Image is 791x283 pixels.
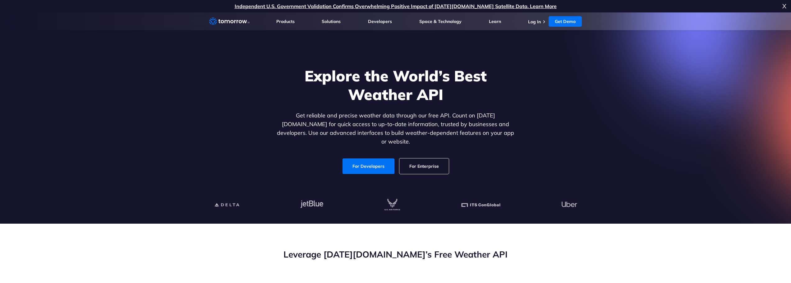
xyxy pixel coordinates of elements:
[489,19,501,24] a: Learn
[209,249,582,260] h2: Leverage [DATE][DOMAIN_NAME]’s Free Weather API
[343,158,394,174] a: For Developers
[276,66,516,104] h1: Explore the World’s Best Weather API
[276,111,516,146] p: Get reliable and precise weather data through our free API. Count on [DATE][DOMAIN_NAME] for quic...
[399,158,449,174] a: For Enterprise
[322,19,341,24] a: Solutions
[528,19,541,25] a: Log In
[419,19,462,24] a: Space & Technology
[549,16,582,27] a: Get Demo
[368,19,392,24] a: Developers
[276,19,295,24] a: Products
[235,3,557,9] a: Independent U.S. Government Validation Confirms Overwhelming Positive Impact of [DATE][DOMAIN_NAM...
[209,17,250,26] a: Home link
